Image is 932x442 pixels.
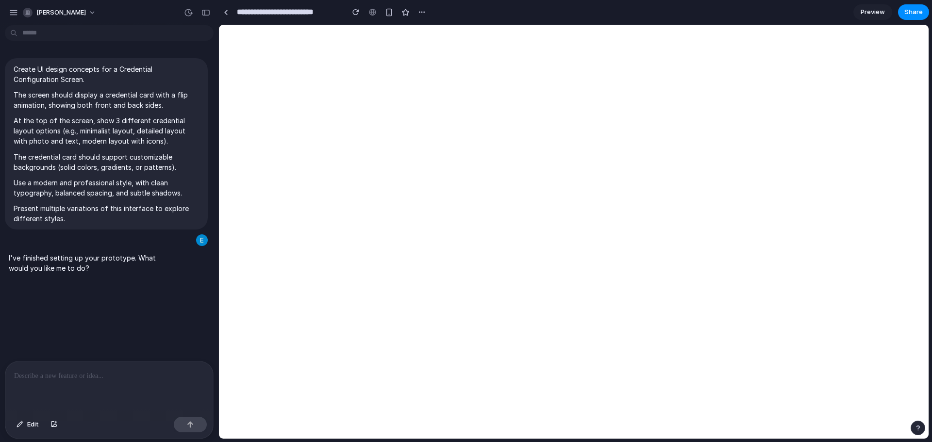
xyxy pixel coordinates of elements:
[14,90,199,110] p: The screen should display a credential card with a flip animation, showing both front and back si...
[904,7,923,17] span: Share
[14,178,199,198] p: Use a modern and professional style, with clean typography, balanced spacing, and subtle shadows.
[36,8,86,17] span: [PERSON_NAME]
[19,5,101,20] button: [PERSON_NAME]
[14,115,199,146] p: At the top of the screen, show 3 different credential layout options (e.g., minimalist layout, de...
[9,253,171,273] p: I've finished setting up your prototype. What would you like me to do?
[14,203,199,224] p: Present multiple variations of this interface to explore different styles.
[14,152,199,172] p: The credential card should support customizable backgrounds (solid colors, gradients, or patterns).
[898,4,929,20] button: Share
[12,417,44,432] button: Edit
[14,64,199,84] p: Create UI design concepts for a Credential Configuration Screen.
[27,420,39,429] span: Edit
[861,7,885,17] span: Preview
[853,4,892,20] a: Preview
